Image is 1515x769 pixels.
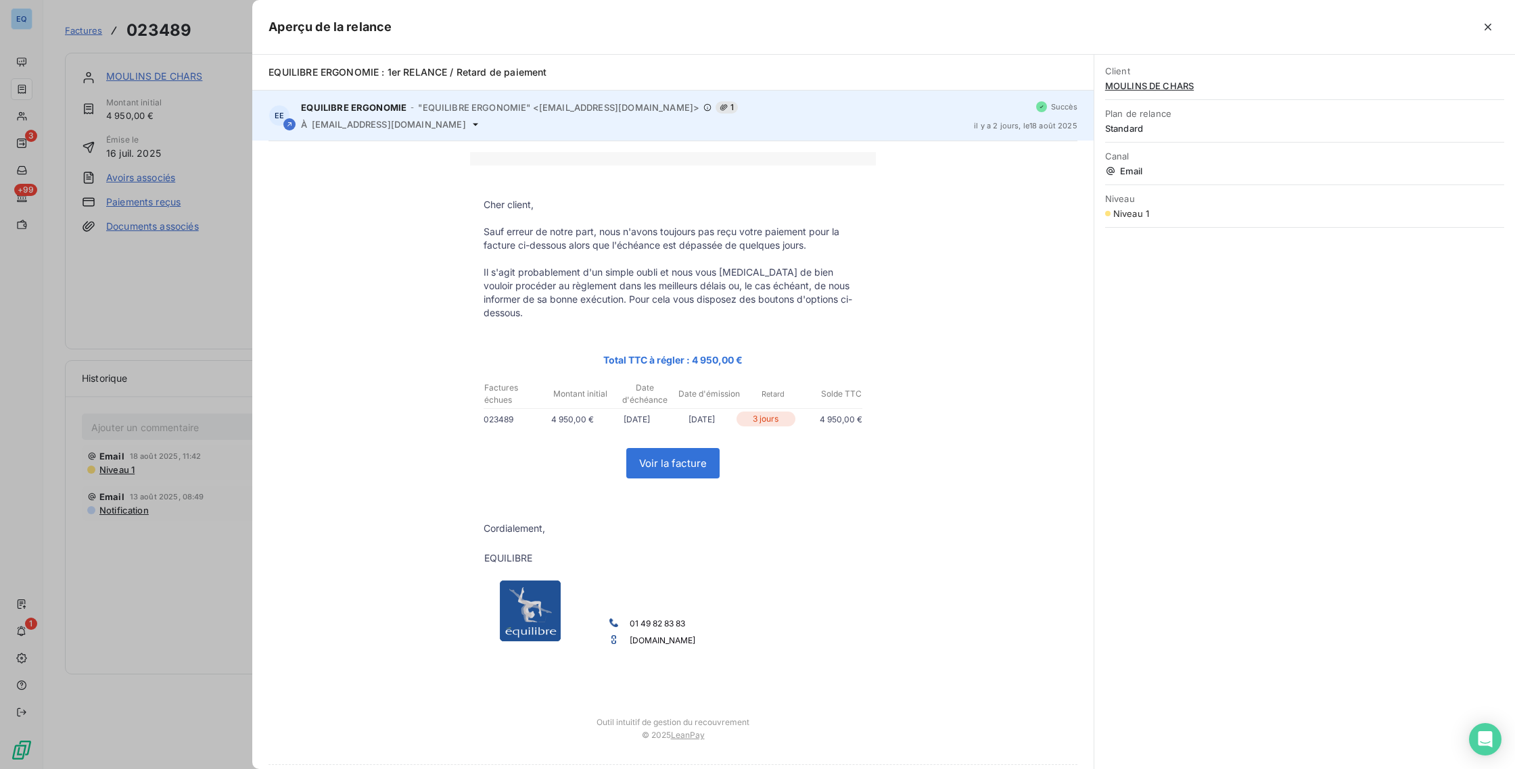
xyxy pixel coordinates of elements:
[1051,103,1077,111] span: Succès
[484,382,547,406] p: Factures échues
[669,412,733,426] p: [DATE]
[484,266,862,320] p: Il s'agit probablement d'un simple oubli et nous vous [MEDICAL_DATA] de bien vouloir procéder au ...
[1113,208,1149,219] span: Niveau 1
[630,618,685,628] a: 01 49 82 83 83
[1105,80,1504,91] span: MOULINS DE CHARS
[1105,193,1504,204] span: Niveau
[671,730,705,740] a: LeanPay
[1105,151,1504,162] span: Canal
[470,703,876,727] td: Outil intuitif de gestion du recouvrement
[630,635,695,645] a: [DOMAIN_NAME]
[605,412,669,426] p: [DATE]
[484,198,862,212] p: Cher client,
[806,388,862,400] p: Solde TTC
[974,122,1077,130] span: il y a 2 jours , le 18 août 2025
[737,412,795,426] p: 3 jours
[742,388,805,400] p: Retard
[716,101,738,114] span: 1
[484,225,862,252] p: Sauf erreur de notre part, nous n'avons toujours pas reçu votre paiement pour la facture ci-desso...
[312,119,466,130] span: [EMAIL_ADDRESS][DOMAIN_NAME]
[470,727,876,753] td: © 2025
[1105,166,1504,176] span: Email
[269,66,546,78] span: EQUILIBRE ERGONOMIE : 1er RELANCE / Retard de paiement
[609,618,618,627] img: N1TPhL4ifYf2YKCN7ywz60ecasU5N73_OmSg17pbGSZ1UHnNX0t5ncFI890vUwCT0rzSJFFDjITVEXkMaqDA_QvhnPa4sJoZZ...
[484,551,753,565] div: EQUILIBRE
[1105,66,1504,76] span: Client
[486,567,574,655] img: rlczuWwlVEeMLZe4guNULBG1fT7Cl5n0mLfcdk7Ao6uJGLTaCt9e1ZiCrZZDk-8P59kdiqiIVGhDRMkau4ls_nxOE6iJjCu6q...
[1469,723,1501,755] div: Open Intercom Messenger
[1105,108,1504,119] span: Plan de relance
[301,102,406,113] span: EQUILIBRE ERGONOMIE
[269,105,290,126] div: EE
[269,18,392,36] h5: Aperçu de la relance
[484,522,862,535] p: Cordialement,
[484,352,862,368] p: Total TTC à régler : 4 950,00 €
[301,119,307,130] span: À
[678,388,741,400] p: Date d'émission
[484,412,540,426] p: 023489
[411,103,414,111] span: -
[798,412,862,426] p: 4 950,00 €
[1105,123,1504,134] span: Standard
[549,388,611,400] p: Montant initial
[609,635,618,644] img: PkMLf4qmVf0uVL3Lntyrxrii2K69lhjPM7xH4MId2dG-s1d01TfBEUh9CiKweSVXqBGcoxbi7fBZaw55HvBnbA_JSupTMH8_t...
[540,412,605,426] p: 4 950,00 €
[627,449,719,478] a: Voir la facture
[613,382,676,406] p: Date d'échéance
[418,102,699,113] span: "EQUILIBRE ERGONOMIE" <[EMAIL_ADDRESS][DOMAIN_NAME]>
